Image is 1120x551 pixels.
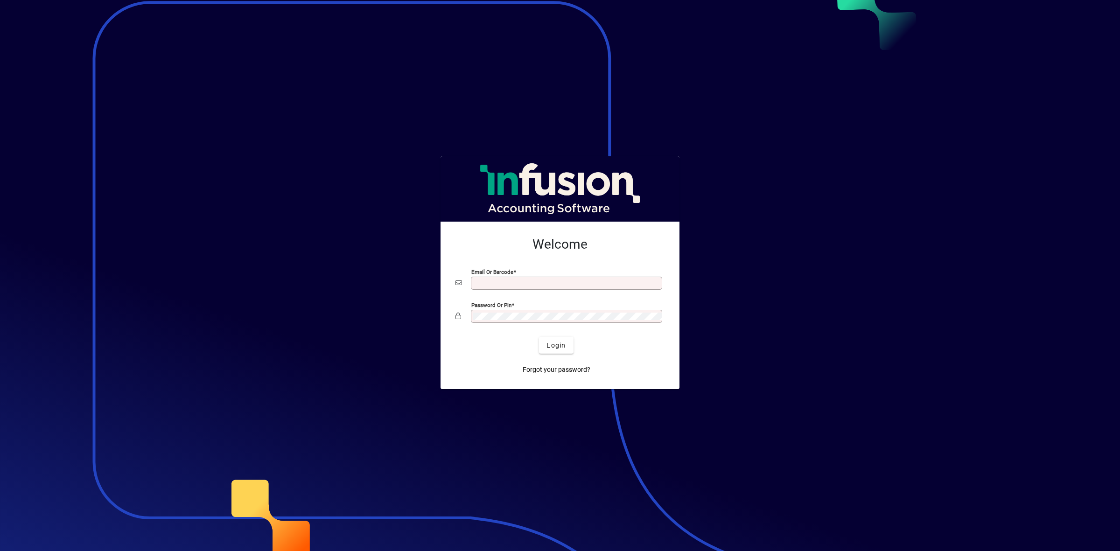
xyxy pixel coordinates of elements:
[546,341,566,350] span: Login
[539,337,573,354] button: Login
[455,237,665,252] h2: Welcome
[471,302,511,308] mat-label: Password or Pin
[519,361,594,378] a: Forgot your password?
[523,365,590,375] span: Forgot your password?
[471,269,513,275] mat-label: Email or Barcode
